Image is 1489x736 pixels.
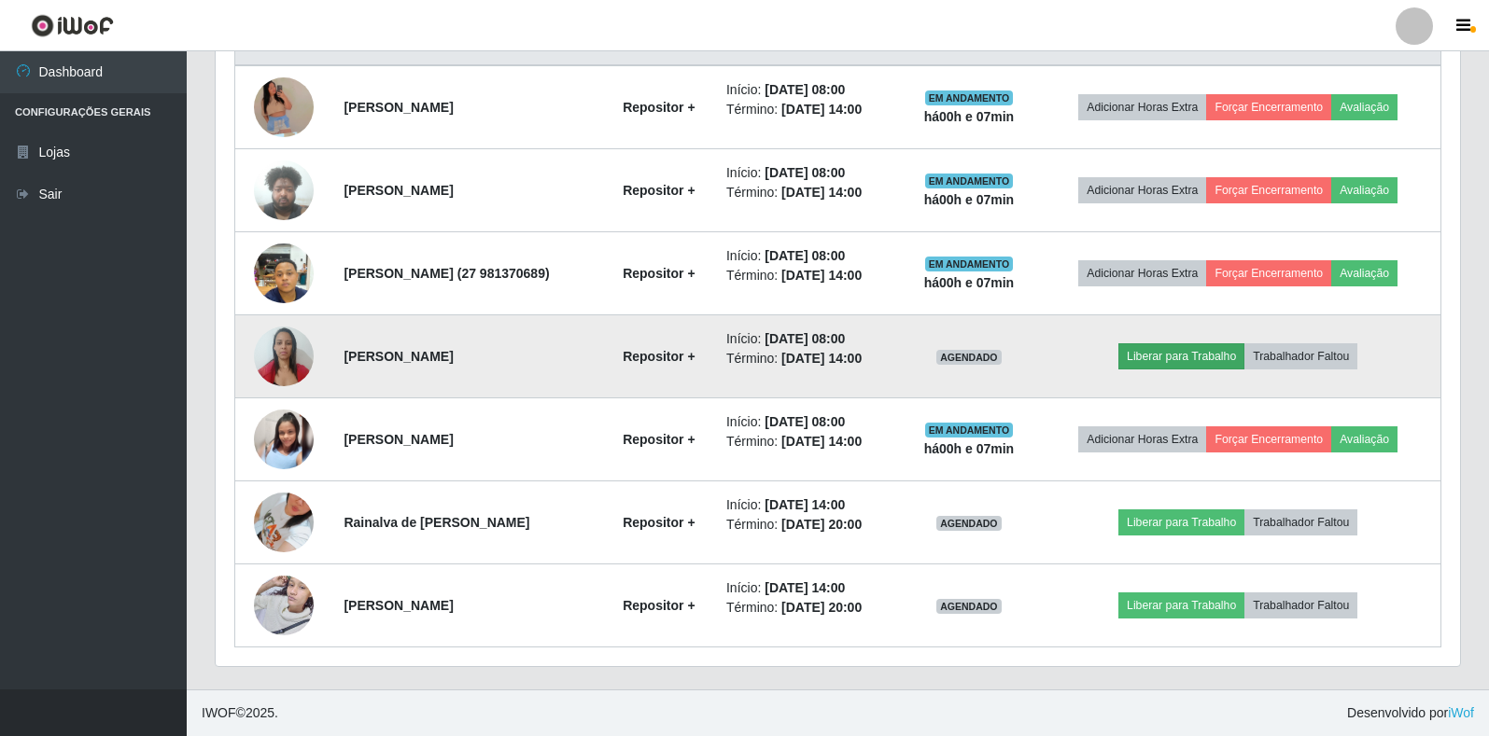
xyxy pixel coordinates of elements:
strong: [PERSON_NAME] [344,183,453,198]
img: CoreUI Logo [31,14,114,37]
strong: Repositor + [623,183,695,198]
button: Avaliação [1331,94,1398,120]
li: Início: [726,246,892,266]
button: Avaliação [1331,426,1398,452]
time: [DATE] 14:00 [781,434,862,449]
time: [DATE] 20:00 [781,600,862,615]
button: Avaliação [1331,260,1398,286]
button: Forçar Encerramento [1206,94,1331,120]
strong: [PERSON_NAME] (27 981370689) [344,266,549,281]
img: 1755367565245.jpeg [254,233,314,312]
span: EM ANDAMENTO [925,90,1014,105]
li: Término: [726,598,892,618]
strong: Repositor + [623,432,695,447]
span: EM ANDAMENTO [925,174,1014,188]
time: [DATE] 14:00 [781,185,862,200]
button: Adicionar Horas Extra [1078,260,1206,286]
img: 1745850346795.jpeg [254,39,314,175]
button: Forçar Encerramento [1206,177,1331,203]
li: Término: [726,183,892,202]
time: [DATE] 20:00 [781,517,862,532]
span: IWOF [202,705,236,720]
li: Início: [726,412,892,432]
time: [DATE] 08:00 [765,331,845,346]
strong: [PERSON_NAME] [344,432,453,447]
span: AGENDADO [936,516,1002,531]
strong: Repositor + [623,266,695,281]
img: 1755028690244.jpeg [254,565,314,645]
time: [DATE] 14:00 [781,102,862,117]
strong: Repositor + [623,598,695,613]
button: Liberar para Trabalho [1118,592,1244,618]
li: Término: [726,432,892,451]
strong: há 00 h e 07 min [924,441,1015,456]
li: Término: [726,515,892,535]
strong: Rainalva de [PERSON_NAME] [344,515,529,530]
li: Início: [726,329,892,349]
button: Forçar Encerramento [1206,260,1331,286]
span: Desenvolvido por [1347,703,1474,723]
button: Trabalhador Faltou [1244,509,1357,535]
span: AGENDADO [936,350,1002,365]
time: [DATE] 08:00 [765,165,845,180]
button: Trabalhador Faltou [1244,343,1357,369]
li: Término: [726,266,892,285]
li: Início: [726,163,892,183]
a: iWof [1448,705,1474,720]
strong: há 00 h e 07 min [924,275,1015,290]
strong: [PERSON_NAME] [344,349,453,364]
img: 1748622275930.jpeg [254,150,314,229]
li: Término: [726,100,892,119]
strong: Repositor + [623,100,695,115]
time: [DATE] 14:00 [781,268,862,283]
span: EM ANDAMENTO [925,257,1014,271]
img: 1753374909353.jpeg [254,316,314,396]
time: [DATE] 08:00 [765,414,845,429]
button: Forçar Encerramento [1206,426,1331,452]
li: Início: [726,578,892,598]
button: Adicionar Horas Extra [1078,177,1206,203]
strong: há 00 h e 07 min [924,192,1015,207]
strong: Repositor + [623,515,695,530]
time: [DATE] 08:00 [765,248,845,263]
time: [DATE] 08:00 [765,82,845,97]
strong: [PERSON_NAME] [344,100,453,115]
strong: há 00 h e 07 min [924,109,1015,124]
img: 1750540244970.jpeg [254,456,314,589]
span: AGENDADO [936,599,1002,614]
strong: Repositor + [623,349,695,364]
button: Avaliação [1331,177,1398,203]
li: Início: [726,80,892,100]
time: [DATE] 14:00 [765,497,845,512]
button: Adicionar Horas Extra [1078,94,1206,120]
span: EM ANDAMENTO [925,423,1014,437]
li: Término: [726,349,892,368]
button: Liberar para Trabalho [1118,509,1244,535]
img: 1754349075711.jpeg [254,390,314,489]
span: © 2025 . [202,703,278,723]
button: Adicionar Horas Extra [1078,426,1206,452]
li: Início: [726,495,892,515]
time: [DATE] 14:00 [781,351,862,366]
time: [DATE] 14:00 [765,580,845,595]
strong: [PERSON_NAME] [344,598,453,613]
button: Trabalhador Faltou [1244,592,1357,618]
button: Liberar para Trabalho [1118,343,1244,369]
